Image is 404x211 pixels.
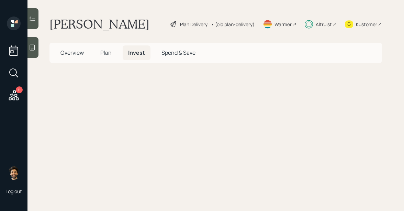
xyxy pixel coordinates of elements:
[356,21,377,28] div: Kustomer
[161,49,195,56] span: Spend & Save
[100,49,112,56] span: Plan
[7,166,21,180] img: eric-schwartz-headshot.png
[180,21,207,28] div: Plan Delivery
[49,17,149,32] h1: [PERSON_NAME]
[128,49,145,56] span: Invest
[274,21,292,28] div: Warmer
[16,86,23,93] div: 11
[316,21,332,28] div: Altruist
[5,188,22,194] div: Log out
[60,49,84,56] span: Overview
[211,21,255,28] div: • (old plan-delivery)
